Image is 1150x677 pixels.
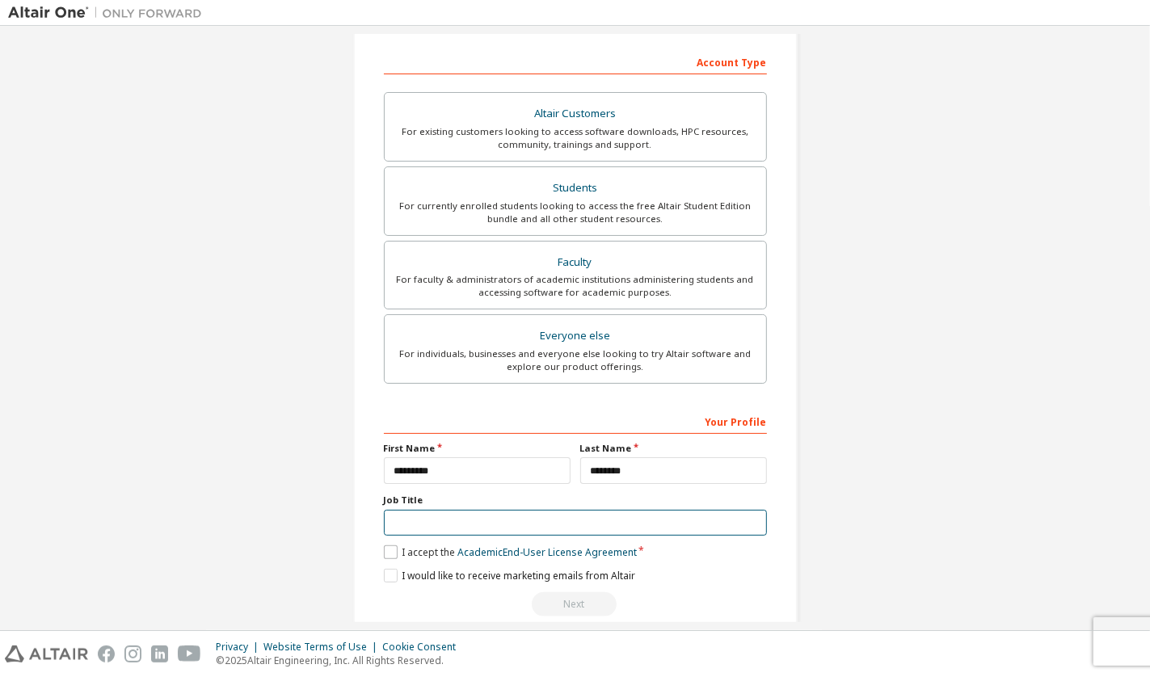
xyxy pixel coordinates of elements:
img: instagram.svg [124,645,141,662]
div: For existing customers looking to access software downloads, HPC resources, community, trainings ... [394,125,756,151]
div: Your Profile [384,408,767,434]
img: altair_logo.svg [5,645,88,662]
img: youtube.svg [178,645,201,662]
div: For faculty & administrators of academic institutions administering students and accessing softwa... [394,273,756,299]
img: linkedin.svg [151,645,168,662]
div: Read and acccept EULA to continue [384,592,767,616]
a: Academic End-User License Agreement [457,545,637,559]
label: First Name [384,442,571,455]
div: Website Terms of Use [263,641,382,654]
div: Students [394,177,756,200]
label: I would like to receive marketing emails from Altair [384,569,635,582]
div: Altair Customers [394,103,756,125]
label: Last Name [580,442,767,455]
div: Faculty [394,251,756,274]
div: For currently enrolled students looking to access the free Altair Student Edition bundle and all ... [394,200,756,225]
label: Job Title [384,494,767,507]
img: Altair One [8,5,210,21]
label: I accept the [384,545,637,559]
div: Privacy [216,641,263,654]
div: Everyone else [394,325,756,347]
div: Cookie Consent [382,641,465,654]
div: For individuals, businesses and everyone else looking to try Altair software and explore our prod... [394,347,756,373]
div: Account Type [384,48,767,74]
img: facebook.svg [98,645,115,662]
p: © 2025 Altair Engineering, Inc. All Rights Reserved. [216,654,465,667]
